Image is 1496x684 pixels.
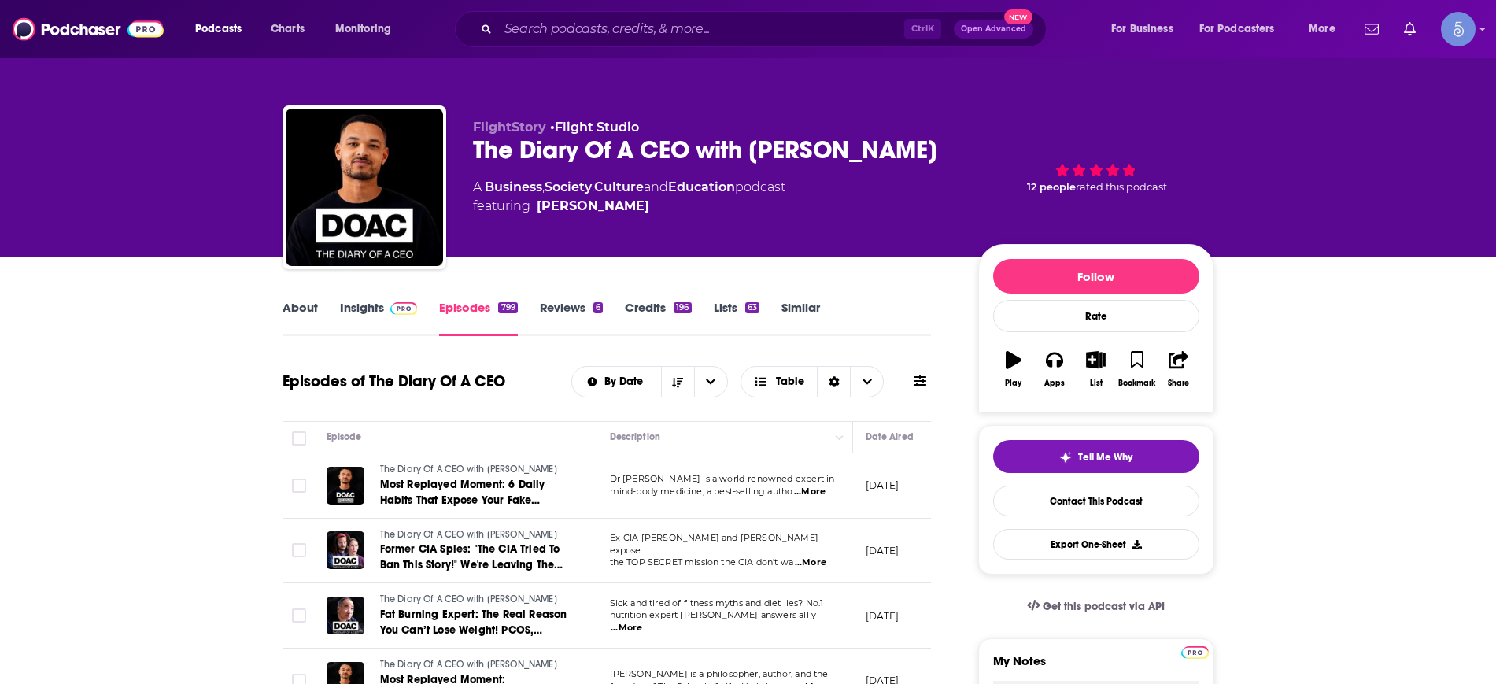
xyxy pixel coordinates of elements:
span: featuring [473,197,785,216]
button: Choose View [741,366,885,397]
span: , [592,179,594,194]
a: Education [668,179,735,194]
span: Table [776,376,804,387]
span: Sick and tired of fitness myths and diet lies? No.1 [610,597,824,608]
div: List [1090,379,1103,388]
a: Episodes799 [439,300,517,336]
span: Fat Burning Expert: The Real Reason You Can’t Lose Weight! PCOS, [PERSON_NAME] & Stubborn [MEDICA... [380,608,567,668]
div: Sort Direction [817,367,850,397]
a: Flight Studio [555,120,639,135]
span: Ctrl K [904,19,941,39]
h2: Choose List sort [571,366,728,397]
a: Reviews6 [540,300,603,336]
a: About [283,300,318,336]
img: The Diary Of A CEO with Steven Bartlett [286,109,443,266]
div: 6 [593,302,603,313]
a: Charts [260,17,314,42]
span: For Podcasters [1199,18,1275,40]
button: Column Actions [830,428,849,447]
span: Open Advanced [961,25,1026,33]
button: open menu [1298,17,1355,42]
button: open menu [1189,17,1298,42]
a: Lists63 [714,300,759,336]
div: 12 peoplerated this podcast [978,120,1214,217]
span: Former CIA Spies: "The CIA Tried To Ban This Story!" We're Leaving The US by 2030! [380,542,563,587]
span: ...More [611,622,642,634]
span: Monitoring [335,18,391,40]
span: FlightStory [473,120,546,135]
span: Most Replayed Moment: 6 Daily Habits That Expose Your Fake Values - [PERSON_NAME] [380,478,545,523]
span: The Diary Of A CEO with [PERSON_NAME] [380,659,557,670]
button: Export One-Sheet [993,529,1199,560]
img: Podchaser Pro [1181,646,1209,659]
div: 63 [745,302,759,313]
span: Logged in as Spiral5-G1 [1441,12,1476,46]
button: Show profile menu [1441,12,1476,46]
span: and [644,179,668,194]
a: Culture [594,179,644,194]
p: [DATE] [866,609,899,623]
a: Get this podcast via API [1014,587,1178,626]
div: Search podcasts, credits, & more... [470,11,1062,47]
span: The Diary Of A CEO with [PERSON_NAME] [380,464,557,475]
span: rated this podcast [1076,181,1167,193]
span: 12 people [1027,181,1076,193]
label: My Notes [993,653,1199,681]
button: open menu [324,17,412,42]
a: Show notifications dropdown [1398,16,1422,43]
button: List [1075,341,1116,397]
button: tell me why sparkleTell Me Why [993,440,1199,473]
div: Share [1168,379,1189,388]
a: The Diary Of A CEO with [PERSON_NAME] [380,658,569,672]
a: Society [545,179,592,194]
button: Sort Direction [661,367,694,397]
a: The Diary Of A CEO with [PERSON_NAME] [380,463,569,477]
div: A podcast [473,178,785,216]
p: [DATE] [866,544,899,557]
a: Fat Burning Expert: The Real Reason You Can’t Lose Weight! PCOS, [PERSON_NAME] & Stubborn [MEDICA... [380,607,569,638]
div: Description [610,427,660,446]
div: Bookmark [1118,379,1155,388]
span: Toggle select row [292,608,306,623]
span: New [1004,9,1032,24]
a: Most Replayed Moment: 6 Daily Habits That Expose Your Fake Values - [PERSON_NAME] [380,477,569,508]
a: Pro website [1181,644,1209,659]
button: open menu [184,17,262,42]
span: Toggle select row [292,543,306,557]
span: Tell Me Why [1078,451,1132,464]
span: More [1309,18,1335,40]
span: By Date [604,376,648,387]
a: Similar [781,300,820,336]
input: Search podcasts, credits, & more... [498,17,904,42]
span: Dr [PERSON_NAME] is a world-renowned expert in [610,473,835,484]
div: Rate [993,300,1199,332]
span: the TOP SECRET mission the CIA don’t wa [610,556,794,568]
div: Date Aired [866,427,914,446]
span: Get this podcast via API [1043,600,1165,613]
a: Show notifications dropdown [1358,16,1385,43]
span: Toggle select row [292,479,306,493]
p: [DATE] [866,479,899,492]
img: Podchaser - Follow, Share and Rate Podcasts [13,14,164,44]
a: Former CIA Spies: "The CIA Tried To Ban This Story!" We're Leaving The US by 2030! [380,542,569,573]
span: Podcasts [195,18,242,40]
span: , [542,179,545,194]
button: Open AdvancedNew [954,20,1033,39]
div: Apps [1044,379,1065,388]
img: tell me why sparkle [1059,451,1072,464]
span: [PERSON_NAME] is a philosopher, author, and the [610,668,829,679]
span: nutrition expert [PERSON_NAME] answers all y [610,609,817,620]
div: Play [1005,379,1021,388]
span: • [550,120,639,135]
div: Episode [327,427,362,446]
img: User Profile [1441,12,1476,46]
button: Share [1158,341,1199,397]
a: InsightsPodchaser Pro [340,300,418,336]
span: ...More [795,556,826,569]
button: Bookmark [1117,341,1158,397]
a: Credits196 [625,300,691,336]
span: Ex-CIA [PERSON_NAME] and [PERSON_NAME] expose [610,532,819,556]
a: The Diary Of A CEO with [PERSON_NAME] [380,593,569,607]
button: Follow [993,259,1199,294]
